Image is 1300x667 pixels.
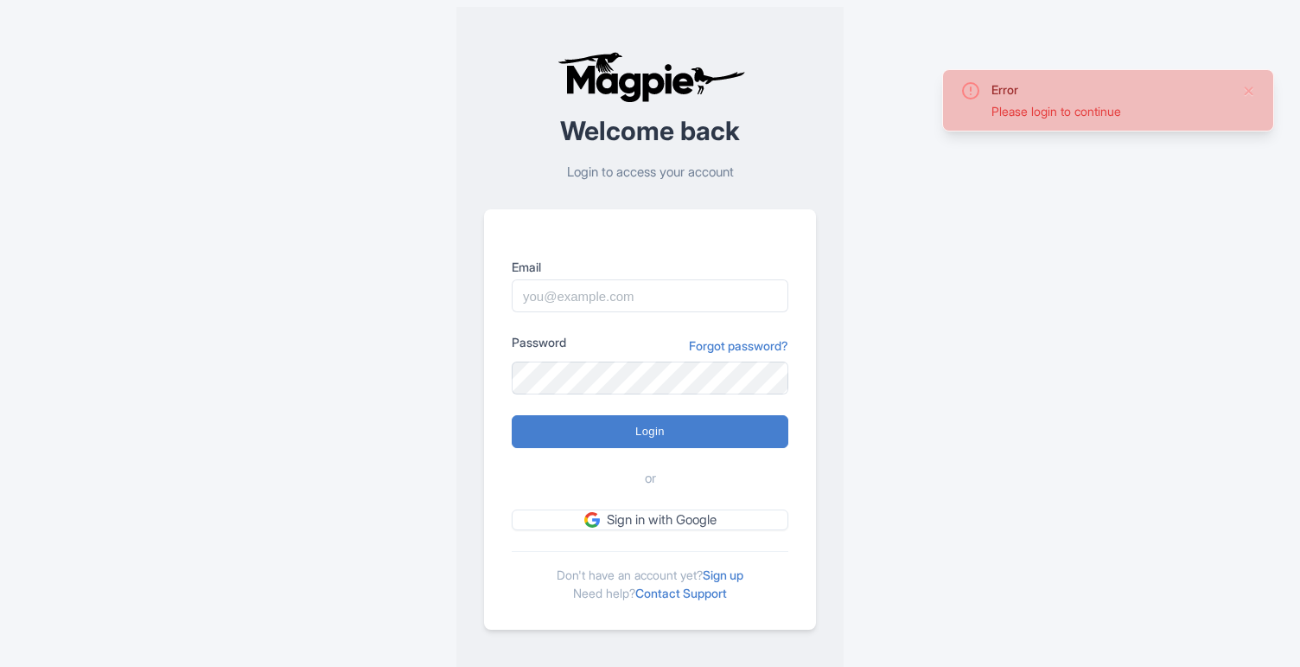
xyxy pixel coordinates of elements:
[553,51,748,103] img: logo-ab69f6fb50320c5b225c76a69d11143b.png
[512,333,566,351] label: Password
[991,80,1228,99] div: Error
[703,568,743,582] a: Sign up
[991,102,1228,120] div: Please login to continue
[484,117,816,145] h2: Welcome back
[484,163,816,183] p: Login to access your account
[635,586,727,600] a: Contact Support
[512,258,788,276] label: Email
[689,337,788,355] a: Forgot password?
[512,279,788,312] input: you@example.com
[512,551,788,602] div: Don't have an account yet? Need help?
[512,510,788,531] a: Sign in with Google
[584,512,600,528] img: google.svg
[512,415,788,448] input: Login
[1242,80,1256,101] button: Close
[645,469,656,489] span: or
